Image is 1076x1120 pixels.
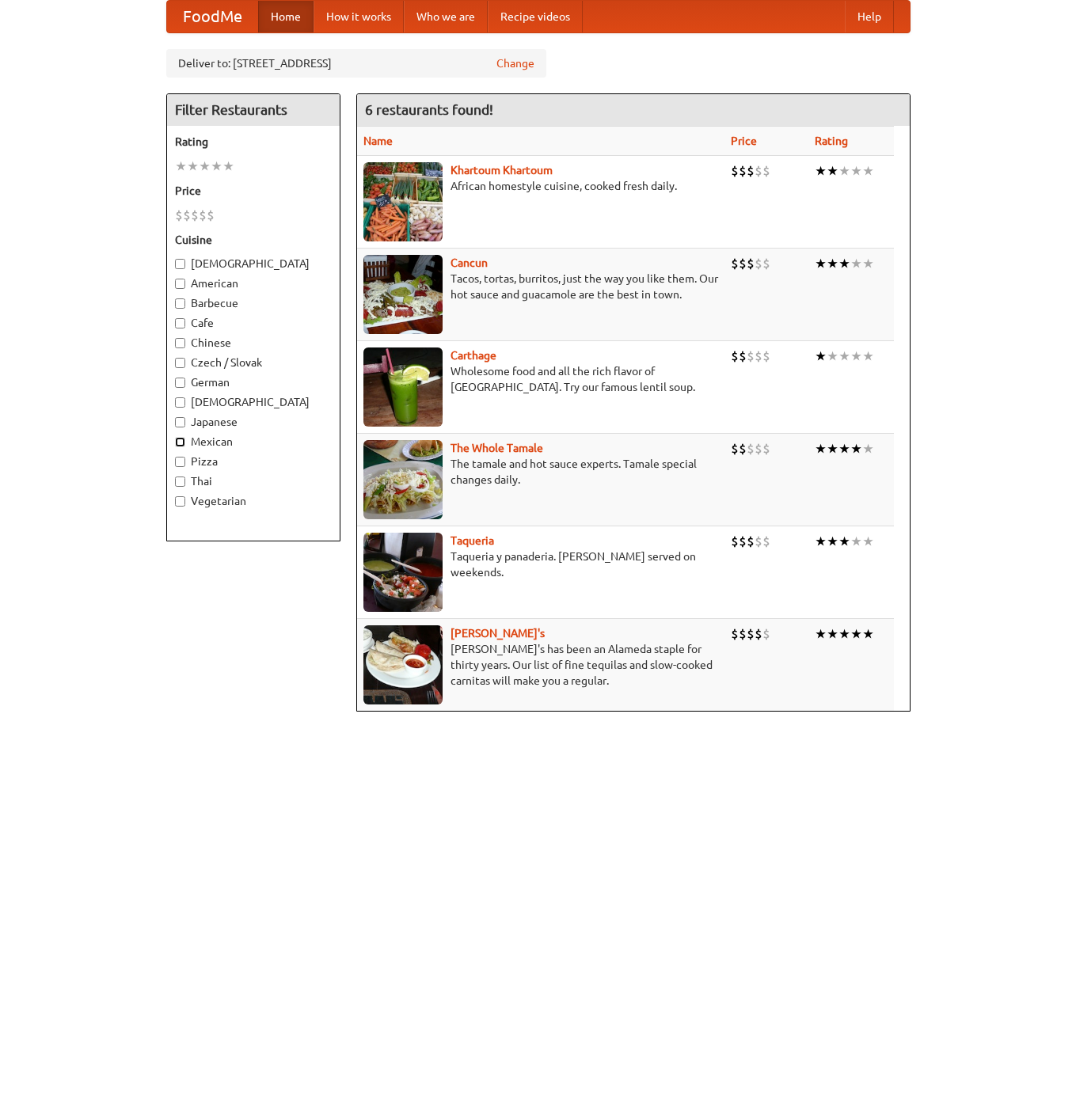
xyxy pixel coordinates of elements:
input: [DEMOGRAPHIC_DATA] [175,259,185,269]
li: ★ [862,625,874,643]
li: $ [731,255,739,272]
p: African homestyle cuisine, cooked fresh daily. [363,178,718,194]
li: ★ [187,158,199,175]
label: Chinese [175,335,332,351]
img: wholetamale.jpg [363,440,443,519]
a: [PERSON_NAME]'s [451,627,545,640]
p: Wholesome food and all the rich flavor of [GEOGRAPHIC_DATA]. Try our famous lentil soup. [363,363,718,395]
input: American [175,279,185,289]
a: Name [363,135,393,147]
li: $ [762,440,770,457]
li: $ [762,533,770,550]
li: $ [755,347,762,365]
li: ★ [838,255,850,272]
li: $ [755,533,762,550]
p: Tacos, tortas, burritos, just the way you like them. Our hot sauce and guacamole are the best in ... [363,271,718,302]
label: [DEMOGRAPHIC_DATA] [175,394,332,410]
li: $ [755,440,762,457]
li: ★ [850,625,862,643]
li: ★ [815,347,827,365]
label: Mexican [175,434,332,450]
a: Who we are [404,1,488,32]
li: ★ [850,533,862,550]
li: $ [731,347,739,365]
li: ★ [838,533,850,550]
li: $ [739,347,747,365]
input: Czech / Slovak [175,358,185,368]
li: ★ [222,158,234,175]
li: ★ [862,255,874,272]
li: $ [762,347,770,365]
li: $ [183,207,191,224]
li: $ [747,255,755,272]
a: Taqueria [451,534,494,547]
a: Change [496,55,534,71]
input: Japanese [175,417,185,427]
li: $ [731,625,739,643]
li: ★ [815,533,827,550]
li: ★ [815,162,827,180]
li: $ [747,533,755,550]
li: $ [731,440,739,457]
li: ★ [850,347,862,365]
li: ★ [850,162,862,180]
li: ★ [838,440,850,457]
li: $ [762,625,770,643]
label: Pizza [175,454,332,469]
li: $ [739,625,747,643]
li: ★ [850,255,862,272]
li: ★ [815,255,827,272]
img: carthage.jpg [363,347,443,427]
li: $ [747,347,755,365]
p: [PERSON_NAME]'s has been an Alameda staple for thirty years. Our list of fine tequilas and slow-c... [363,641,718,689]
li: $ [762,255,770,272]
input: Chinese [175,338,185,348]
li: ★ [827,255,838,272]
a: FoodMe [167,1,258,32]
a: Carthage [451,349,496,362]
b: Khartoum Khartoum [451,164,553,177]
img: taqueria.jpg [363,533,443,612]
li: ★ [838,625,850,643]
input: Thai [175,476,185,487]
li: $ [755,162,762,180]
li: $ [747,440,755,457]
li: $ [207,207,215,224]
label: Thai [175,473,332,489]
b: The Whole Tamale [451,442,543,454]
li: $ [731,533,739,550]
li: ★ [815,625,827,643]
li: $ [747,162,755,180]
li: ★ [827,162,838,180]
ng-pluralize: 6 restaurants found! [365,102,493,117]
input: Cafe [175,318,185,328]
li: ★ [850,440,862,457]
input: German [175,378,185,388]
label: Czech / Slovak [175,355,332,370]
li: $ [191,207,199,224]
li: ★ [827,347,838,365]
img: pedros.jpg [363,625,443,704]
a: Rating [815,135,848,147]
li: $ [755,625,762,643]
a: Help [845,1,894,32]
input: Mexican [175,437,185,447]
label: [DEMOGRAPHIC_DATA] [175,256,332,271]
label: Cafe [175,315,332,331]
li: ★ [175,158,187,175]
p: The tamale and hot sauce experts. Tamale special changes daily. [363,456,718,488]
li: ★ [838,162,850,180]
a: Cancun [451,256,488,269]
label: German [175,374,332,390]
h5: Rating [175,134,332,150]
li: $ [739,440,747,457]
p: Taqueria y panaderia. [PERSON_NAME] served on weekends. [363,549,718,580]
a: Recipe videos [488,1,583,32]
label: Japanese [175,414,332,430]
label: American [175,275,332,291]
li: ★ [211,158,222,175]
a: Home [258,1,314,32]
